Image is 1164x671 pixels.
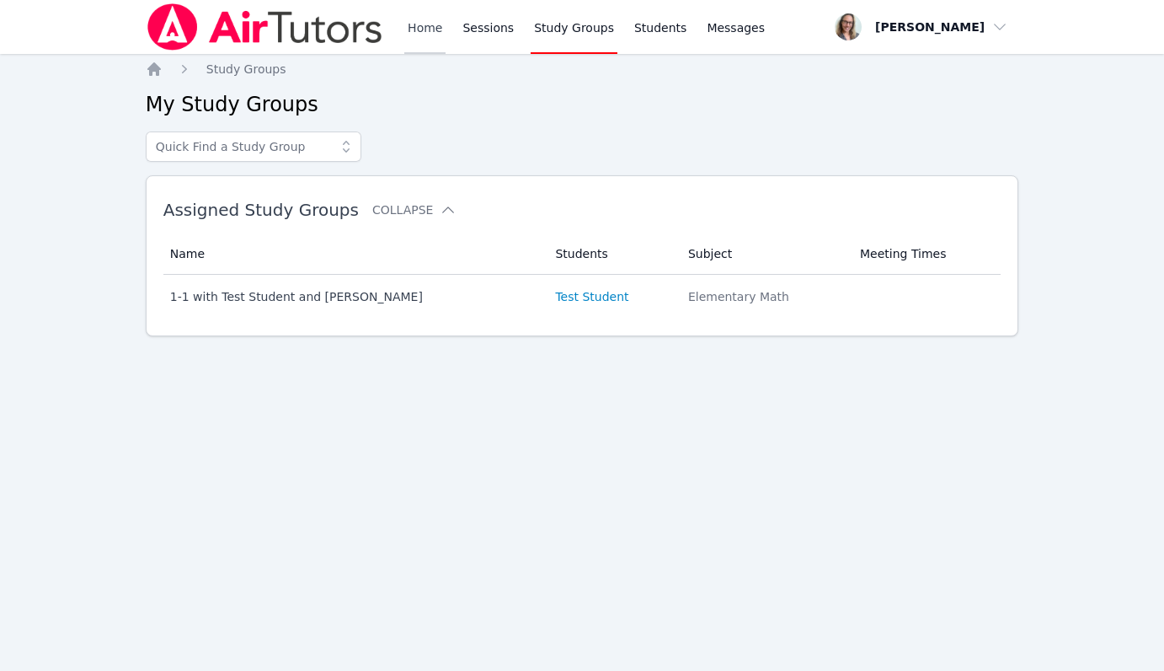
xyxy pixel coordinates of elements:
[206,62,286,76] span: Study Groups
[146,3,384,51] img: Air Tutors
[163,275,1001,319] tr: 1-1 with Test Student and [PERSON_NAME]Test StudentElementary Math
[206,61,286,78] a: Study Groups
[545,234,677,275] th: Students
[372,201,457,218] button: Collapse
[146,61,1019,78] nav: Breadcrumb
[170,288,536,305] div: 1-1 with Test Student and [PERSON_NAME]
[146,91,1019,118] h2: My Study Groups
[163,234,546,275] th: Name
[163,200,359,220] span: Assigned Study Groups
[678,234,850,275] th: Subject
[146,132,361,162] input: Quick Find a Study Group
[707,19,765,36] span: Messages
[555,288,628,305] a: Test Student
[850,234,1001,275] th: Meeting Times
[688,288,840,305] div: Elementary Math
